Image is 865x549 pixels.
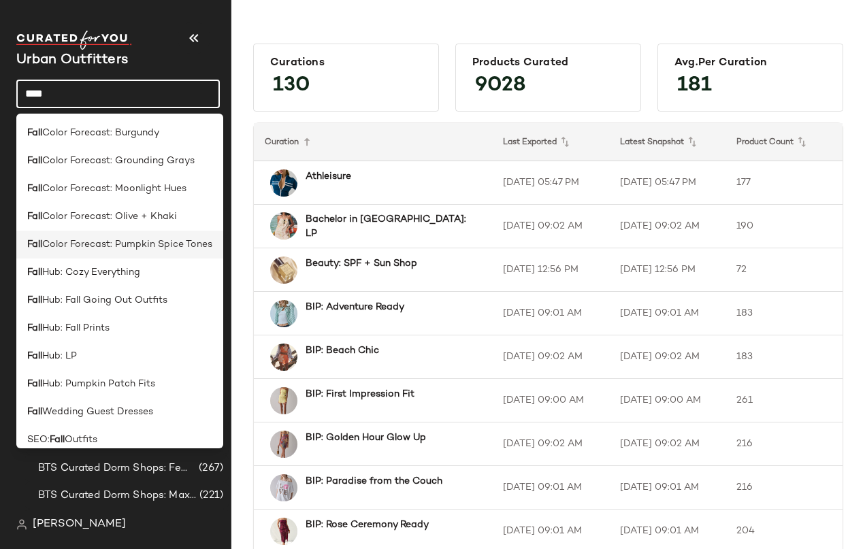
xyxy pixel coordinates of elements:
b: BIP: Paradise from the Couch [306,474,442,488]
span: Hub: LP [42,349,77,363]
td: [DATE] 09:02 AM [492,335,609,379]
b: BIP: Adventure Ready [306,300,404,314]
span: BTS Curated Dorm Shops: Maximalist [38,488,197,503]
span: (221) [197,488,223,503]
img: cfy_white_logo.C9jOOHJF.svg [16,31,132,50]
td: [DATE] 05:47 PM [492,161,609,205]
b: Bachelor in [GEOGRAPHIC_DATA]: LP [306,212,468,241]
th: Latest Snapshot [609,123,726,161]
td: [DATE] 09:02 AM [609,422,726,466]
span: Hub: Fall Going Out Outfits [42,293,167,307]
span: Hub: Cozy Everything [42,265,140,280]
b: Beauty: SPF + Sun Shop [306,256,417,271]
span: 9028 [461,61,540,110]
th: Curation [254,123,492,161]
div: Curations [270,56,422,69]
span: Color Forecast: Burgundy [42,126,159,140]
b: BIP: Rose Ceremony Ready [306,518,429,532]
td: [DATE] 09:02 AM [609,335,726,379]
span: Color Forecast: Grounding Grays [42,154,195,168]
b: Fall [27,405,42,419]
div: Avg.per Curation [674,56,826,69]
b: Fall [27,237,42,252]
td: 177 [725,161,843,205]
td: [DATE] 09:01 AM [492,292,609,335]
td: 190 [725,205,843,248]
td: 216 [725,422,843,466]
td: [DATE] 09:02 AM [609,205,726,248]
b: Fall [27,321,42,335]
span: BTS Curated Dorm Shops: Feminine [38,461,196,476]
td: [DATE] 12:56 PM [609,248,726,292]
td: [DATE] 12:56 PM [492,248,609,292]
th: Product Count [725,123,843,161]
td: [DATE] 09:01 AM [609,292,726,335]
td: 216 [725,466,843,510]
td: [DATE] 09:01 AM [492,466,609,510]
b: BIP: Beach Chic [306,344,379,358]
td: [DATE] 09:02 AM [492,422,609,466]
span: Color Forecast: Olive + Khaki [42,210,177,224]
b: Fall [27,265,42,280]
b: Fall [27,154,42,168]
td: [DATE] 09:00 AM [492,379,609,422]
span: [PERSON_NAME] [33,516,126,533]
span: (267) [196,461,223,476]
b: Fall [27,377,42,391]
img: svg%3e [16,519,27,530]
b: Fall [50,433,65,447]
span: Current Company Name [16,53,128,67]
span: SEO: [27,433,50,447]
td: 261 [725,379,843,422]
span: Color Forecast: Pumpkin Spice Tones [42,237,212,252]
span: Color Forecast: Moonlight Hues [42,182,186,196]
span: Outfits [65,433,97,447]
td: [DATE] 09:00 AM [609,379,726,422]
td: [DATE] 09:02 AM [492,205,609,248]
span: Hub: Fall Prints [42,321,110,335]
b: BIP: Golden Hour Glow Up [306,431,426,445]
b: Fall [27,293,42,307]
b: BIP: First Impression Fit [306,387,414,401]
td: [DATE] 05:47 PM [609,161,726,205]
td: 183 [725,335,843,379]
th: Last Exported [492,123,609,161]
b: Fall [27,182,42,196]
b: Fall [27,210,42,224]
td: [DATE] 09:01 AM [609,466,726,510]
b: Fall [27,349,42,363]
td: 183 [725,292,843,335]
span: 130 [259,61,324,110]
span: Wedding Guest Dresses [42,405,153,419]
span: 181 [664,61,725,110]
b: Athleisure [306,169,351,184]
b: Fall [27,126,42,140]
span: Hub: Pumpkin Patch Fits [42,377,155,391]
div: Products Curated [472,56,624,69]
td: 72 [725,248,843,292]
